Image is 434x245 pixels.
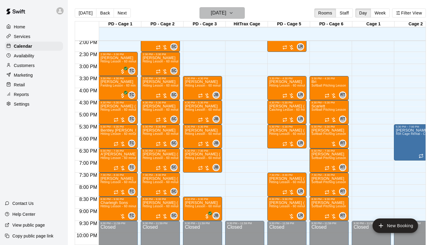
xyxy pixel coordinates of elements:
span: Softball Pitching Lesson - 60 minutes [311,205,365,208]
div: Raychel Trocki [339,188,346,195]
span: Raychel Trocki [341,188,346,195]
span: 2:30 PM [78,52,99,57]
p: Calendar [14,43,32,49]
div: 7:30 PM – 8:30 PM [100,173,136,177]
button: Back [96,8,114,17]
p: Retail [14,82,25,88]
p: Services [14,33,30,40]
div: 2:30 PM – 3:30 PM: Hitting Lesson - 60 minutes [141,52,180,76]
div: Raychel Trocki [339,164,346,171]
div: Calendar [5,42,63,51]
span: Santiago Chirino [173,188,178,195]
div: Services [5,32,63,41]
span: Tristen Carranza [131,91,135,99]
span: Recurring event [156,69,161,74]
div: 4:30 PM – 5:30 PM: Catching Lesson - 60 minutes [267,100,307,124]
span: Hitting Lesson - 60 minutes [143,60,182,63]
span: TC [129,189,134,195]
a: Marketing [5,71,63,80]
span: Recurring event [114,166,118,170]
div: Jose Bermudez [212,164,220,171]
span: JB [214,140,219,146]
div: 7:30 PM – 8:30 PM [143,173,178,177]
div: Tristen Carranza [128,140,135,147]
p: View public page [12,222,45,228]
div: Raychel Trocki [339,140,346,147]
span: Hitting Lesson - 60 minutes [100,60,140,63]
div: 3:30 PM – 4:30 PM: Theo Mellinger [99,76,138,100]
div: 4:30 PM – 5:30 PM [269,101,305,104]
span: SC [171,140,177,146]
p: Contact Us [12,200,34,206]
span: 9:00 PM [78,209,99,214]
div: Tristen Carranza [128,67,135,75]
a: Settings [5,100,63,109]
span: Jose Bermudez [215,116,220,123]
span: All customers have paid [120,68,126,75]
h6: [DATE] [211,9,226,17]
span: 7:00 PM [78,161,99,166]
span: Hitting Lesson - 60 minutes [269,132,308,135]
div: 5:30 PM – 6:30 PM [311,125,347,128]
span: RT [340,140,345,146]
a: Customers [5,61,63,70]
div: 5:30 PM – 6:30 PM: Hitting Lesson - 60 minutes [183,124,222,148]
div: 9:30 PM – 11:59 PM [227,222,263,225]
span: 5:00 PM [78,112,99,117]
span: 6:00 PM [78,136,99,142]
span: Recurring event [114,142,118,146]
div: 8:30 PM – 9:30 PM: Hitting Lesson - 60 minutes [99,197,138,221]
div: Tristen Carranza [128,188,135,195]
p: Copy public page link [12,233,53,239]
div: 5:30 PM – 6:30 PM: Hitting Lesson - 60 minutes [267,124,307,148]
div: 4:30 PM – 5:30 PM [311,101,347,104]
span: Recurring event [325,214,329,219]
div: 3:30 PM – 4:30 PM [100,77,136,80]
span: Recurring event [156,45,161,50]
div: 4:30 PM – 5:30 PM: Hitting Lesson - 60 minutes [183,100,222,124]
span: Recurring event [156,93,161,98]
div: 3:30 PM – 4:30 PM: Bri [310,76,349,100]
div: PD - Cage 5 [268,21,310,27]
a: Reports [5,90,63,99]
span: Jose Bermudez [215,140,220,147]
span: Santiago Chirino [173,67,178,75]
div: Leo Rojas [297,43,304,50]
div: 7:30 PM – 8:30 PM: Hitting Lesson - 60 minutes [99,173,138,197]
span: Recurring event [156,166,161,170]
span: Recurring event [198,93,203,98]
span: Tristen Carranza [131,188,135,195]
span: LR [298,92,303,98]
button: Week [371,8,390,17]
span: Hitting Lesson - 60 minutes [100,156,140,160]
span: SC [171,44,177,50]
span: Leo Rojas [299,116,304,123]
div: 7:30 PM – 8:30 PM [269,173,305,177]
div: Leo Rojas [297,91,304,99]
div: 3:30 PM – 4:30 PM: Hitting Lesson - 60 minutes [141,76,180,100]
span: LR [298,44,303,50]
div: PD - Cage 1 [99,21,141,27]
span: Recurring event [325,166,329,170]
div: 8:30 PM – 9:30 PM [100,198,136,201]
div: 6:30 PM – 7:30 PM [311,149,347,152]
span: Raychel Trocki [341,140,346,147]
span: Tristen Carranza [131,212,135,219]
div: HitTrax Cage [226,21,268,27]
span: 9:30 PM [78,221,99,226]
div: 5:30 PM – 6:30 PM [269,125,305,128]
span: Hitting Lesson - 60 minutes [269,205,308,208]
div: 4:30 PM – 5:30 PM: Scarlett [310,100,349,124]
div: Santiago Chirino [170,212,178,219]
span: RT [340,116,345,122]
div: 6:30 PM – 7:30 PM [143,149,178,152]
div: 5:30 PM – 6:30 PM [100,125,136,128]
div: Tristen Carranza [128,116,135,123]
div: 9:30 PM – 11:59 PM [185,222,220,225]
div: 8:30 PM – 9:30 PM [143,198,178,201]
span: Leo Rojas [299,43,304,50]
div: 9:30 PM – 11:59 PM [100,222,136,225]
div: Leo Rojas [297,188,304,195]
div: Leo Rojas [297,212,304,219]
div: Retail [5,80,63,89]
